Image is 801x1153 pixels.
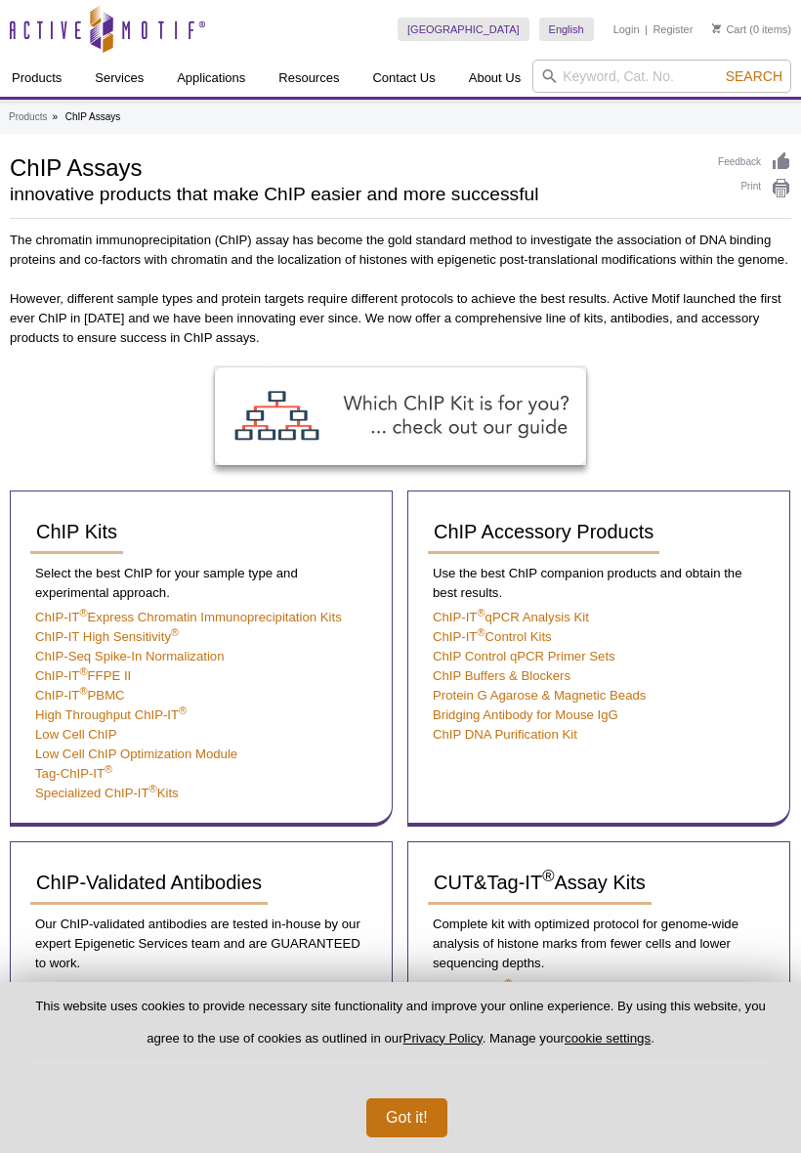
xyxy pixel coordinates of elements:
[434,872,646,893] span: CUT&Tag-IT Assay Kits
[433,629,552,644] a: ChIP-IT®Control Kits
[31,998,770,1063] p: This website uses cookies to provide necessary site functionality and improve your online experie...
[79,665,87,677] sup: ®
[653,22,693,36] a: Register
[65,111,121,122] li: ChIP Assays
[645,18,648,41] li: |
[718,151,791,173] a: Feedback
[712,18,791,41] li: (0 items)
[532,60,791,93] input: Keyword, Cat. No.
[433,688,646,703] a: Protein G Agarose & Magnetic Beads
[428,915,770,973] p: Complete kit with optimized protocol for genome-wide analysis of histone marks from fewer cells a...
[171,626,179,638] sup: ®
[542,867,554,885] sup: ®
[434,521,653,542] span: ChIP Accessory Products
[565,1031,651,1046] button: cookie settings
[30,511,123,554] a: ChIP Kits
[613,22,640,36] a: Login
[10,186,698,203] h2: innovative products that make ChIP easier and more successful
[30,862,268,905] a: ChIP-Validated Antibodies
[433,980,615,995] a: CUT&Tag-IT®Express Assay Kit
[35,668,131,683] a: ChIP-IT®FFPE II
[35,688,125,703] a: ChIP-IT®PBMC
[433,649,615,663] a: ChIP Control qPCR Primer Sets
[35,766,112,781] a: Tag-ChIP-IT®
[457,60,532,97] a: About Us
[30,564,372,603] p: Select the best ChIP for your sample type and experimental approach.
[366,1098,447,1137] button: Got it!
[10,151,698,181] h1: ChIP Assays
[428,564,770,603] p: Use the best ChIP companion products and obtain the best results.
[149,783,157,794] sup: ®
[9,108,47,126] a: Products
[477,626,485,638] sup: ®
[718,178,791,199] a: Print
[433,727,577,742] a: ChIP DNA Purification Kit
[179,705,187,716] sup: ®
[215,367,586,465] img: ChIP Kit Selection Guide
[360,60,446,97] a: Contact Us
[35,629,179,644] a: ChIP-IT High Sensitivity®
[35,707,187,722] a: High Throughput ChIP-IT®
[433,610,589,624] a: ChIP-IT®qPCR Analysis Kit
[504,977,512,989] sup: ®
[726,68,782,84] span: Search
[36,872,262,893] span: ChIP-Validated Antibodies
[105,763,112,775] sup: ®
[398,18,529,41] a: [GEOGRAPHIC_DATA]
[35,786,179,800] a: Specialized ChIP-IT®Kits
[433,707,618,722] a: Bridging Antibody for Mouse IgG
[720,67,788,85] button: Search
[267,60,351,97] a: Resources
[35,980,105,995] a: Learn More
[10,231,791,270] p: The chromatin immunoprecipitation (ChIP) assay has become the gold standard method to investigate...
[35,649,225,663] a: ChIP-Seq Spike-In Normalization
[30,915,372,973] p: Our ChIP-validated antibodies are tested in-house by our expert Epigenetic Services team and are ...
[477,607,485,619] sup: ®
[79,607,87,619] sup: ®
[83,60,155,97] a: Services
[712,22,746,36] a: Cart
[165,60,257,97] a: Applications
[79,685,87,697] sup: ®
[428,511,659,554] a: ChIP Accessory Products
[10,289,791,348] p: However, different sample types and protein targets require different protocols to achieve the be...
[35,747,237,761] a: Low Cell ChIP Optimization Module
[433,668,570,683] a: ChIP Buffers & Blockers
[428,862,652,905] a: CUT&Tag-IT®Assay Kits
[52,111,58,122] li: »
[539,18,594,41] a: English
[35,727,117,742] a: Low Cell ChIP
[712,23,721,33] img: Your Cart
[35,610,342,624] a: ChIP-IT®Express Chromatin Immunoprecipitation Kits
[403,1031,483,1046] a: Privacy Policy
[36,521,117,542] span: ChIP Kits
